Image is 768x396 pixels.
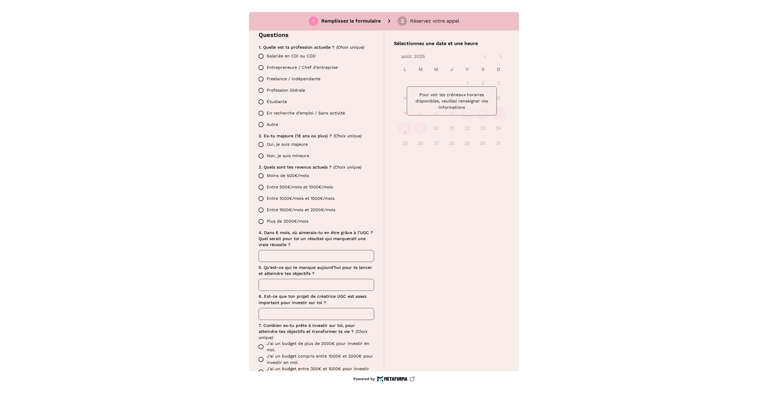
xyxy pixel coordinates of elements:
[259,230,374,247] span: 4. Dans 6 mois, où aimerais-tu en être grâce à l’UGC ? Quel serait pour toi un résultat qui marqu...
[259,133,332,138] span: 2. Es-tu majeure (18 ans ou plus) ?
[259,45,334,50] span: 1. Quelle est ta profession actuelle ?
[255,216,374,227] label: Plus de 2000€/mois
[255,73,374,85] label: Freelance / Indépendante
[255,96,374,108] label: Étudiante
[259,323,356,334] span: 7. Combien es-tu prête à investir sur toi, pour atteindre tes objectifs et transformer ta vie ?
[336,45,364,50] span: (Choix unique)
[259,30,374,39] p: Questions
[255,204,374,216] label: Entre 1500€/mois et 2000€/mois
[259,294,368,305] span: 6. Est-ce que ton projet de créatrice UGC est assez important pour investir sur toi ?
[259,265,373,276] span: 5. Qu’est-ce qui te manque aujourd’hui pour te lancer et atteindre tes objectifs ?
[334,133,362,138] span: (Choix unique)
[353,376,415,382] a: Powered by
[333,165,361,169] span: (Choix unique)
[255,181,374,193] label: Entre 500€/mois et 1000€/mois
[255,108,374,119] label: En recherche d’emploi / Sans activité
[255,353,374,366] label: J'ai un budget compris entre 1000€ et 2000€ pour investir en moi.
[255,139,374,150] label: Oui, je suis majeure
[313,18,314,24] div: 1
[412,92,492,111] p: Pour voir les créneaux horaires disponibles, veuillez renseigner vos informations
[321,17,381,25] p: Remplissez le formulaire
[410,17,459,25] p: Réservez votre appel
[255,340,374,353] label: J'ai un budget de plus de 2000€ pour investir en moi.
[255,62,374,73] label: Entrepreneure / Chef d’entreprise
[394,40,509,47] p: Sélectionnez une date et une heure
[401,18,404,24] div: 2
[255,50,374,62] label: Salariée en CDI ou CDD
[255,366,374,378] label: J'ai un budget entre 300€ et 1000€ pour investir en moi.
[255,119,374,130] label: Autre
[259,329,369,340] span: (Choix unique)
[255,193,374,204] label: Entre 1000€/mois et 1500€/mois
[353,376,375,381] p: Powered by
[259,165,331,169] span: 3. Quels sont tes revenus actuels ?
[255,170,374,181] label: Moins de 500€/mois
[255,85,374,96] label: Profession libérale
[255,150,374,162] label: Non, je suis mineure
